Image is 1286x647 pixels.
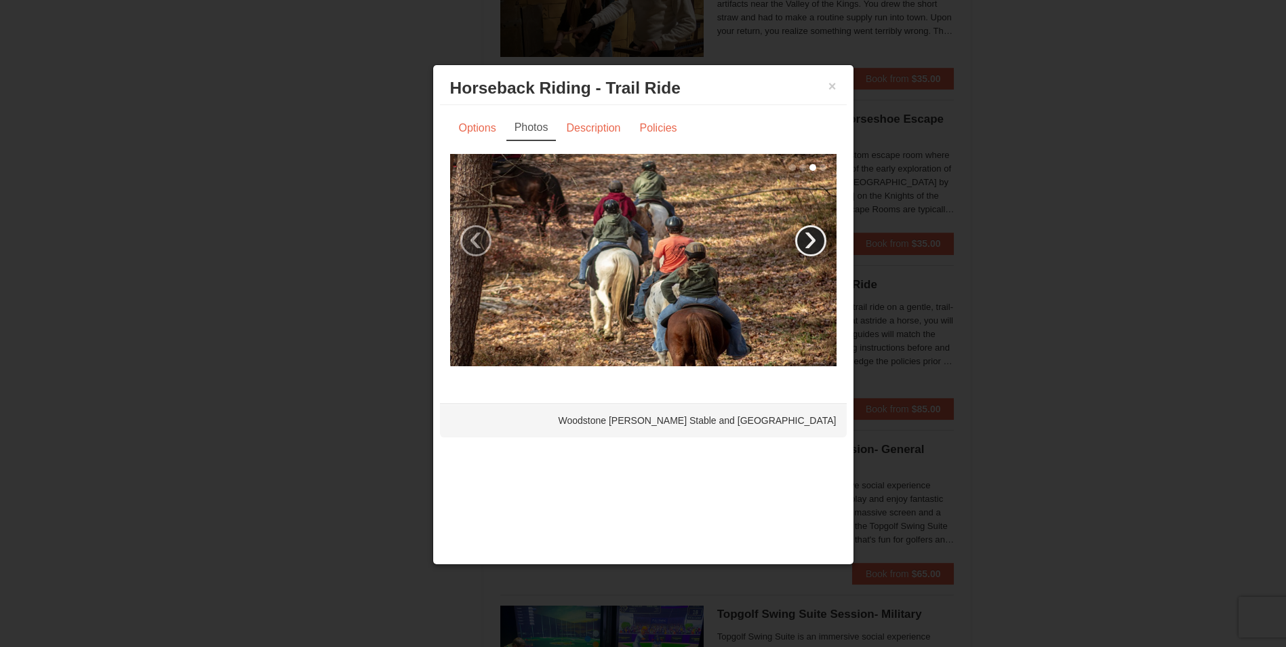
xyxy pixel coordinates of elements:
[450,115,505,141] a: Options
[557,115,629,141] a: Description
[460,225,491,256] a: ‹
[450,78,837,98] h3: Horseback Riding - Trail Ride
[828,79,837,93] button: ×
[506,115,557,141] a: Photos
[795,225,826,256] a: ›
[450,154,837,366] img: 21584748-75-6e988916.jpg
[440,404,847,437] div: Woodstone [PERSON_NAME] Stable and [GEOGRAPHIC_DATA]
[630,115,685,141] a: Policies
